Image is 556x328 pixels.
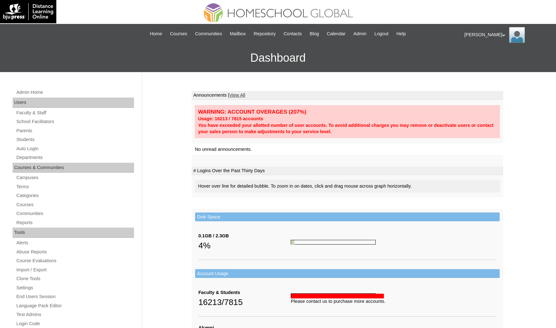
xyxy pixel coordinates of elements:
[16,248,134,256] a: Abuse Reports
[350,30,370,37] a: Admin
[198,289,291,296] div: Faculty & Students
[198,233,291,239] div: 0.1GB / 2.3GB
[195,212,500,222] td: Disk Space
[291,298,497,305] div: Please contact us to purchase more accounts.
[327,30,345,37] span: Calendar
[250,30,279,37] a: Repository
[192,30,225,37] a: Communities
[3,44,553,72] h3: Dashboard
[306,30,322,37] a: Blog
[16,118,134,126] a: School Facilitators
[16,192,134,200] a: Categories
[167,30,190,37] a: Courses
[16,293,134,301] a: End Users Session
[464,27,550,43] div: [PERSON_NAME]
[16,145,134,153] a: Auto Login
[16,183,134,191] a: Terms
[310,30,319,37] span: Blog
[324,30,349,37] a: Calendar
[393,30,409,37] a: Help
[13,228,134,238] div: Tools
[16,239,134,247] a: Alerts
[147,30,165,37] a: Home
[3,3,53,20] img: logo-white.png
[16,266,134,274] a: Import / Export
[396,30,406,37] span: Help
[230,30,246,37] span: Mailbox
[254,30,276,37] span: Repository
[195,269,500,278] td: Account Usage
[192,167,503,175] td: # Logins Over the Past Thirty Days
[16,311,134,319] a: Test Admins
[150,30,162,37] span: Home
[284,30,302,37] span: Contacts
[16,174,134,182] a: Campuses
[16,284,134,292] a: Settings
[16,320,134,328] a: Login Code
[13,163,134,173] div: Courses & Communities
[198,296,291,308] div: 16213/7815
[229,93,245,98] a: View All
[192,144,503,155] td: No unread announcements.
[16,127,134,135] a: Parents
[198,116,263,121] strong: Usage: 16213 / 7815 accounts
[195,180,500,193] div: Hover over line for detailed bubble. To zoom in on dates, click and drag mouse across graph horiz...
[16,257,134,265] a: Course Evaluations
[198,122,497,135] div: You have exceeded your allotted number of user accounts. To avoid additional charges you may remo...
[16,210,134,218] a: Communities
[280,30,305,37] a: Contacts
[374,30,389,37] span: Logout
[16,275,134,283] a: Clone Tools
[170,30,187,37] span: Courses
[227,30,249,37] a: Mailbox
[509,27,525,43] img: Ariane Ebuen
[198,108,497,116] div: WARNING: ACCOUNT OVERAGES (207%)
[16,302,134,310] a: Language Pack Editor
[16,219,134,227] a: Reports
[16,136,134,144] a: Students
[371,30,392,37] a: Logout
[192,91,503,100] td: Announcements |
[353,30,367,37] span: Admin
[198,239,291,252] div: 4%
[16,109,134,117] a: Faculty & Staff
[195,30,222,37] span: Communities
[13,98,134,108] div: Users
[16,88,134,96] a: Admin Home
[16,201,134,209] a: Courses
[16,154,134,161] a: Departments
